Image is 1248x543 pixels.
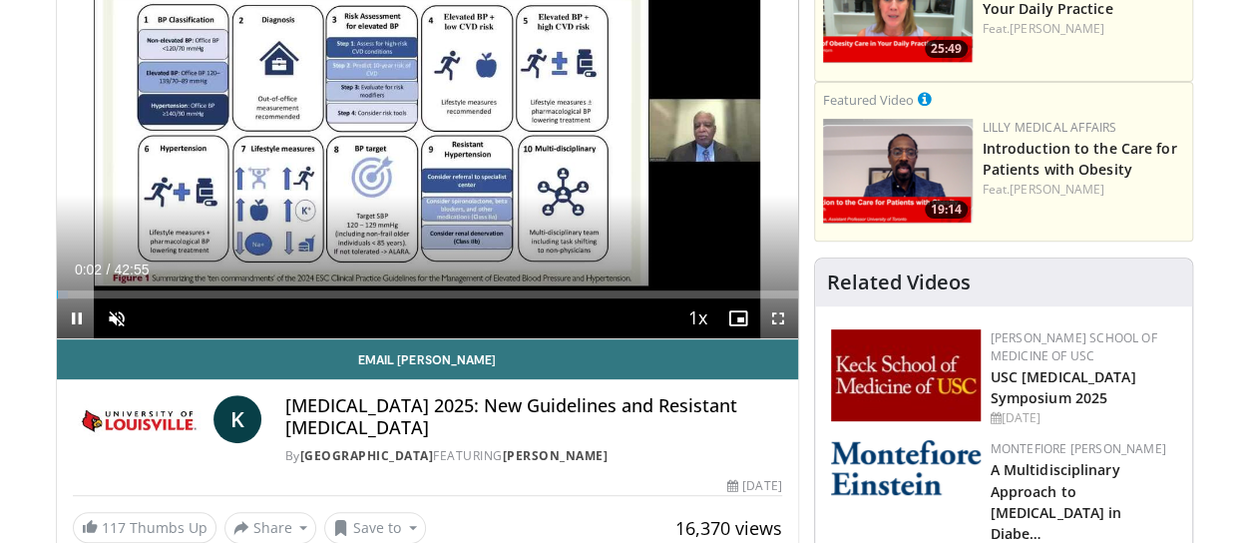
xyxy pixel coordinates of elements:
button: Enable picture-in-picture mode [718,298,758,338]
a: Email [PERSON_NAME] [57,339,798,379]
h4: [MEDICAL_DATA] 2025: New Guidelines and Resistant [MEDICAL_DATA] [285,395,782,438]
div: Progress Bar [57,290,798,298]
img: acc2e291-ced4-4dd5-b17b-d06994da28f3.png.150x105_q85_crop-smart_upscale.png [823,119,973,224]
a: [GEOGRAPHIC_DATA] [300,447,434,464]
a: [PERSON_NAME] [1010,20,1104,37]
div: [DATE] [991,409,1176,427]
span: 0:02 [75,262,102,277]
button: Pause [57,298,97,338]
small: Featured Video [823,91,914,109]
div: By FEATURING [285,447,782,465]
a: K [213,395,261,443]
h4: Related Videos [827,271,971,294]
span: 16,370 views [675,516,782,540]
a: A Multidisciplinary Approach to [MEDICAL_DATA] in Diabe… [991,460,1122,542]
span: 42:55 [114,262,149,277]
a: Montefiore [PERSON_NAME] [991,440,1166,457]
a: 19:14 [823,119,973,224]
a: USC [MEDICAL_DATA] Symposium 2025 [991,367,1136,407]
a: [PERSON_NAME] [503,447,609,464]
div: Feat. [983,181,1184,199]
img: 7b941f1f-d101-407a-8bfa-07bd47db01ba.png.150x105_q85_autocrop_double_scale_upscale_version-0.2.jpg [831,329,981,421]
a: Lilly Medical Affairs [983,119,1117,136]
div: [DATE] [727,477,781,495]
span: 25:49 [925,40,968,58]
button: Unmute [97,298,137,338]
a: 117 Thumbs Up [73,512,216,543]
div: Feat. [983,20,1184,38]
img: b0142b4c-93a1-4b58-8f91-5265c282693c.png.150x105_q85_autocrop_double_scale_upscale_version-0.2.png [831,440,981,495]
a: [PERSON_NAME] [1010,181,1104,198]
span: 19:14 [925,201,968,219]
button: Fullscreen [758,298,798,338]
span: 117 [102,518,126,537]
a: [PERSON_NAME] School of Medicine of USC [991,329,1157,364]
button: Playback Rate [678,298,718,338]
span: / [107,262,111,277]
img: University of Louisville [73,395,206,443]
a: Introduction to the Care for Patients with Obesity [983,139,1177,179]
